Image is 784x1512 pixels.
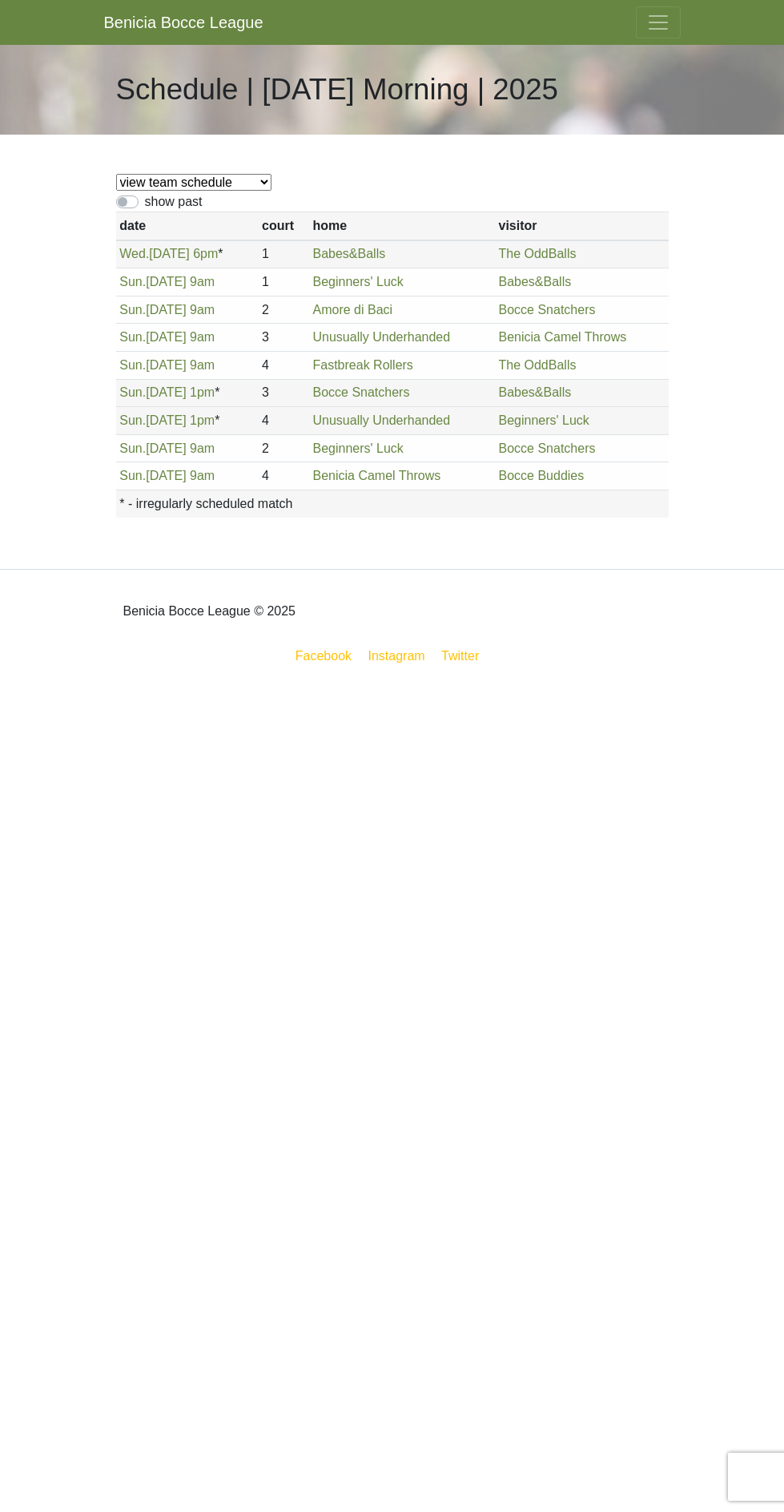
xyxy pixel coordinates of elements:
[119,303,215,317] a: Sun.[DATE] 9am
[119,385,215,399] a: Sun.[DATE] 1pm
[116,490,669,517] th: * - irregularly scheduled match
[258,434,308,462] td: 2
[119,275,215,288] a: Sun.[DATE] 9am
[312,413,450,427] a: Unusually Underhanded
[499,247,577,260] a: The OddBalls
[104,6,263,38] a: Benicia Bocce League
[119,469,146,482] span: Sun.
[116,72,558,107] h1: Schedule | [DATE] Morning | 2025
[116,212,259,240] th: date
[312,358,412,372] a: Fastbreak Rollers
[119,275,146,288] span: Sun.
[438,646,492,666] a: Twitter
[312,247,385,260] a: Babes&Balls
[258,379,308,407] td: 3
[499,303,596,317] a: Bocce Snatchers
[636,6,681,38] button: Toggle navigation
[119,358,215,372] a: Sun.[DATE] 9am
[499,442,596,455] a: Bocce Snatchers
[119,385,146,399] span: Sun.
[499,385,572,399] a: Babes&Balls
[499,469,585,482] a: Bocce Buddies
[292,646,355,666] a: Facebook
[119,413,146,427] span: Sun.
[499,413,589,427] a: Beginners' Luck
[119,442,146,455] span: Sun.
[312,442,403,455] a: Beginners' Luck
[312,385,409,399] a: Bocce Snatchers
[119,247,218,260] a: Wed.[DATE] 6pm
[499,358,577,372] a: The OddBalls
[258,351,308,379] td: 4
[365,646,428,666] a: Instagram
[119,330,146,344] span: Sun.
[119,442,215,455] a: Sun.[DATE] 9am
[119,358,146,372] span: Sun.
[312,275,403,288] a: Beginners' Luck
[119,330,215,344] a: Sun.[DATE] 9am
[119,469,215,482] a: Sun.[DATE] 9am
[258,462,308,490] td: 4
[312,303,392,317] a: Amore di Baci
[495,212,669,240] th: visitor
[119,247,149,260] span: Wed.
[258,212,308,240] th: court
[258,296,308,324] td: 2
[119,303,146,317] span: Sun.
[104,583,681,640] div: Benicia Bocce League © 2025
[258,268,308,296] td: 1
[258,240,308,268] td: 1
[499,330,627,344] a: Benicia Camel Throws
[499,275,572,288] a: Babes&Balls
[258,407,308,435] td: 4
[312,469,440,482] a: Benicia Camel Throws
[119,413,215,427] a: Sun.[DATE] 1pm
[145,192,203,212] label: show past
[312,330,450,344] a: Unusually Underhanded
[309,212,495,240] th: home
[258,324,308,352] td: 3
